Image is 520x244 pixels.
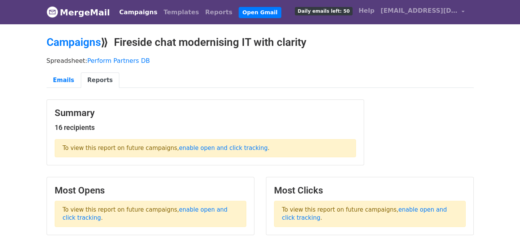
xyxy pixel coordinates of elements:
[378,3,468,21] a: [EMAIL_ADDRESS][DOMAIN_NAME]
[55,123,356,132] h5: 16 recipients
[47,36,474,49] h2: ⟫ Fireside chat modernising IT with clarity
[356,3,378,19] a: Help
[295,7,352,15] span: Daily emails left: 50
[55,201,246,227] p: To view this report on future campaigns, .
[55,108,356,119] h3: Summary
[381,6,458,15] span: [EMAIL_ADDRESS][DOMAIN_NAME]
[161,5,202,20] a: Templates
[47,57,474,65] p: Spreadsheet:
[202,5,236,20] a: Reports
[239,7,281,18] a: Open Gmail
[87,57,150,64] a: Perform Partners DB
[482,207,520,244] iframe: Chat Widget
[47,72,81,88] a: Emails
[55,185,246,196] h3: Most Opens
[274,185,466,196] h3: Most Clicks
[47,36,101,49] a: Campaigns
[292,3,355,19] a: Daily emails left: 50
[179,145,268,151] a: enable open and click tracking
[55,139,356,157] p: To view this report on future campaigns, .
[47,6,58,18] img: MergeMail logo
[116,5,161,20] a: Campaigns
[274,201,466,227] p: To view this report on future campaigns, .
[47,4,110,20] a: MergeMail
[81,72,119,88] a: Reports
